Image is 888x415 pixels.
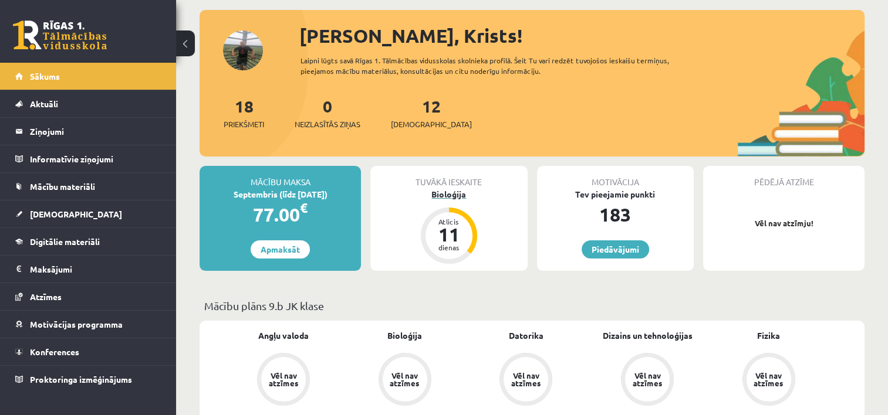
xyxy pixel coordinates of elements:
[30,291,62,302] span: Atzīmes
[200,200,361,229] div: 77.00
[15,118,161,145] a: Ziņojumi
[15,63,161,90] a: Sākums
[537,188,694,200] div: Tev pieejamie punkti
[30,346,79,357] span: Konferences
[300,199,308,216] span: €
[431,244,467,251] div: dienas
[30,319,123,329] span: Motivācijas programma
[224,118,264,130] span: Priekšmeti
[295,118,360,130] span: Neizlasītās ziņas
[204,298,860,314] p: Mācību plāns 9.b JK klase
[391,118,472,130] span: [DEMOGRAPHIC_DATA]
[267,372,300,387] div: Vēl nav atzīmes
[15,200,161,227] a: [DEMOGRAPHIC_DATA]
[30,98,58,109] span: Aktuāli
[15,145,161,172] a: Informatīvie ziņojumi
[631,372,664,387] div: Vēl nav atzīmes
[30,118,161,145] legend: Ziņojumi
[431,218,467,225] div: Atlicis
[299,22,865,50] div: [PERSON_NAME], Krists!
[30,145,161,172] legend: Informatīvie ziņojumi
[15,338,161,365] a: Konferences
[15,256,161,283] a: Maksājumi
[757,329,780,342] a: Fizika
[387,329,422,342] a: Bioloģija
[200,188,361,200] div: Septembris (līdz [DATE])
[30,256,161,283] legend: Maksājumi
[587,353,708,408] a: Vēl nav atzīmes
[15,228,161,255] a: Digitālie materiāli
[389,372,421,387] div: Vēl nav atzīmes
[465,353,587,408] a: Vēl nav atzīmes
[30,236,100,247] span: Digitālie materiāli
[200,166,361,188] div: Mācību maksa
[391,96,472,130] a: 12[DEMOGRAPHIC_DATA]
[509,329,543,342] a: Datorika
[258,329,309,342] a: Angļu valoda
[15,173,161,200] a: Mācību materiāli
[752,372,785,387] div: Vēl nav atzīmes
[223,353,345,408] a: Vēl nav atzīmes
[708,353,829,408] a: Vēl nav atzīmes
[295,96,360,130] a: 0Neizlasītās ziņas
[603,329,693,342] a: Dizains un tehnoloģijas
[15,283,161,310] a: Atzīmes
[300,55,700,76] div: Laipni lūgts savā Rīgas 1. Tālmācības vidusskolas skolnieka profilā. Šeit Tu vari redzēt tuvojošo...
[345,353,466,408] a: Vēl nav atzīmes
[30,181,95,192] span: Mācību materiāli
[537,200,694,229] div: 183
[30,374,132,385] span: Proktoringa izmēģinājums
[537,166,694,188] div: Motivācija
[15,311,161,338] a: Motivācijas programma
[582,240,649,258] a: Piedāvājumi
[30,71,60,81] span: Sākums
[13,21,107,50] a: Rīgas 1. Tālmācības vidusskola
[224,96,264,130] a: 18Priekšmeti
[370,188,527,200] div: Bioloģija
[370,188,527,266] a: Bioloģija Atlicis 11 dienas
[30,209,122,219] span: [DEMOGRAPHIC_DATA]
[703,166,865,188] div: Pēdējā atzīme
[15,366,161,393] a: Proktoringa izmēģinājums
[370,166,527,188] div: Tuvākā ieskaite
[509,372,542,387] div: Vēl nav atzīmes
[15,90,161,117] a: Aktuāli
[431,225,467,244] div: 11
[251,240,310,258] a: Apmaksāt
[709,217,859,229] p: Vēl nav atzīmju!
